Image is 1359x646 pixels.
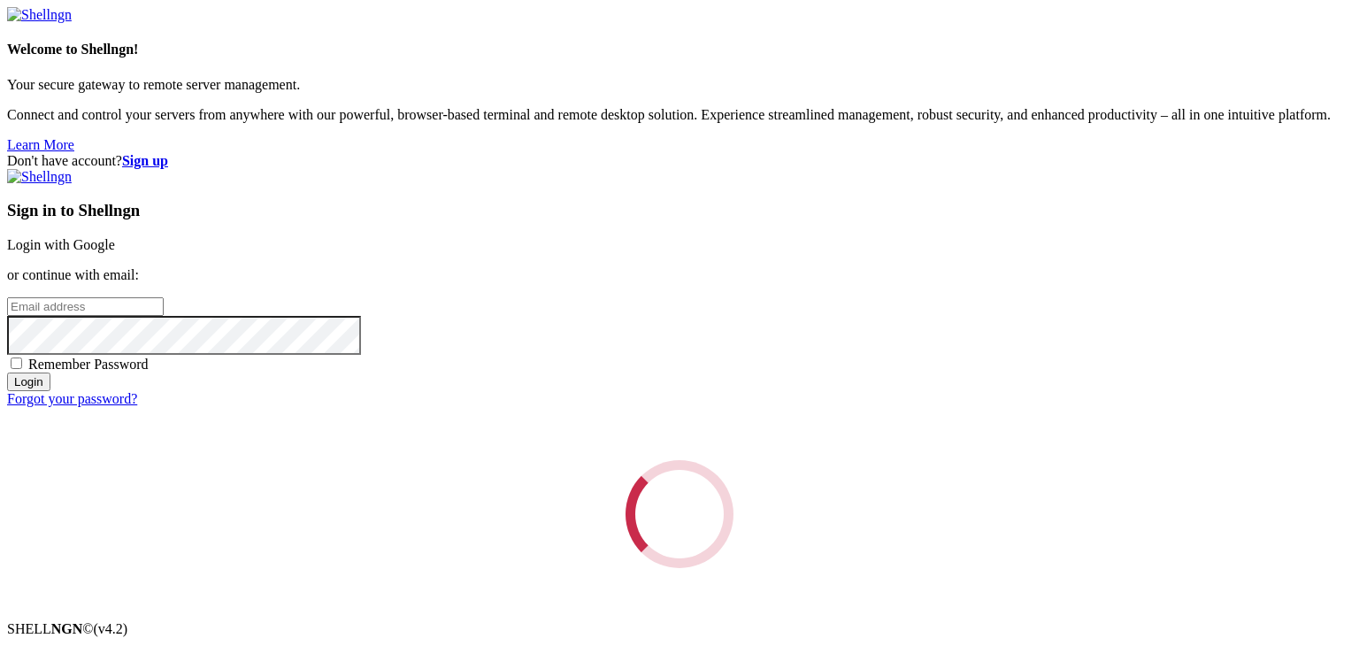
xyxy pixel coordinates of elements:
[7,201,1352,220] h3: Sign in to Shellngn
[51,621,83,636] b: NGN
[7,267,1352,283] p: or continue with email:
[607,442,752,587] div: Loading...
[7,107,1352,123] p: Connect and control your servers from anywhere with our powerful, browser-based terminal and remo...
[7,153,1352,169] div: Don't have account?
[122,153,168,168] a: Sign up
[11,358,22,369] input: Remember Password
[94,621,128,636] span: 4.2.0
[7,77,1352,93] p: Your secure gateway to remote server management.
[7,373,50,391] input: Login
[7,42,1352,58] h4: Welcome to Shellngn!
[7,391,137,406] a: Forgot your password?
[7,137,74,152] a: Learn More
[7,169,72,185] img: Shellngn
[7,237,115,252] a: Login with Google
[7,621,127,636] span: SHELL ©
[28,357,149,372] span: Remember Password
[7,297,164,316] input: Email address
[7,7,72,23] img: Shellngn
